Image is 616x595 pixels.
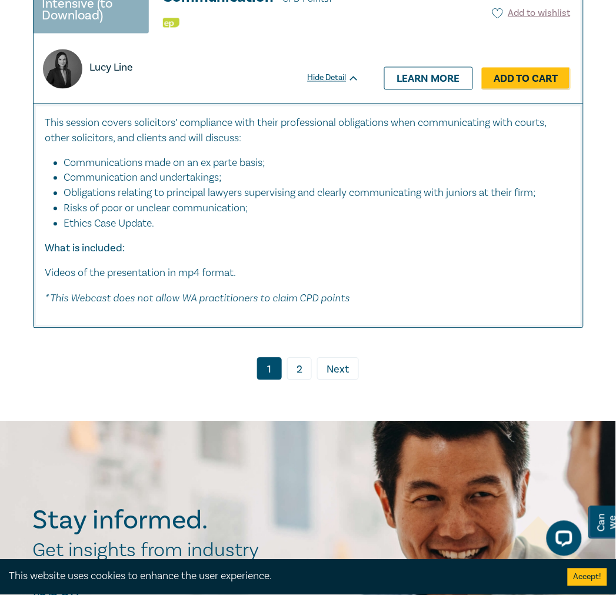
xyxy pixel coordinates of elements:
[9,569,550,584] div: This website uses cookies to enhance the user experience.
[64,171,560,186] li: Communication and undertakings;
[287,358,312,380] a: 2
[317,358,359,380] a: Next
[327,363,349,378] span: Next
[492,6,571,20] button: Add to wishlist
[45,116,571,147] p: This session covers solicitors’ compliance with their professional obligations when communicating...
[45,266,571,281] p: Videos of the presentation in mp4 format.
[482,68,571,90] a: Add to Cart
[45,242,125,255] strong: What is included:
[64,201,560,217] li: Risks of poor or unclear communication;
[43,49,82,89] img: https://s3.ap-southeast-2.amazonaws.com/leo-cussen-store-production-content/Contacts/Lucy%20Line%...
[163,18,179,28] img: Ethics & Professional Responsibility
[384,67,473,89] a: Learn more
[90,61,134,76] p: Lucy Line
[33,506,311,536] h2: Stay informed.
[45,292,350,304] em: * This Webcast does not allow WA practitioners to claim CPD points
[64,217,571,232] li: Ethics Case Update.
[537,516,587,566] iframe: LiveChat chat widget
[257,358,282,380] a: 1
[64,156,560,171] li: Communications made on an ex parte basis;
[568,569,607,586] button: Accept cookies
[308,72,372,84] div: Hide Detail
[64,186,560,201] li: Obligations relating to principal lawyers supervising and clearly communicating with juniors at t...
